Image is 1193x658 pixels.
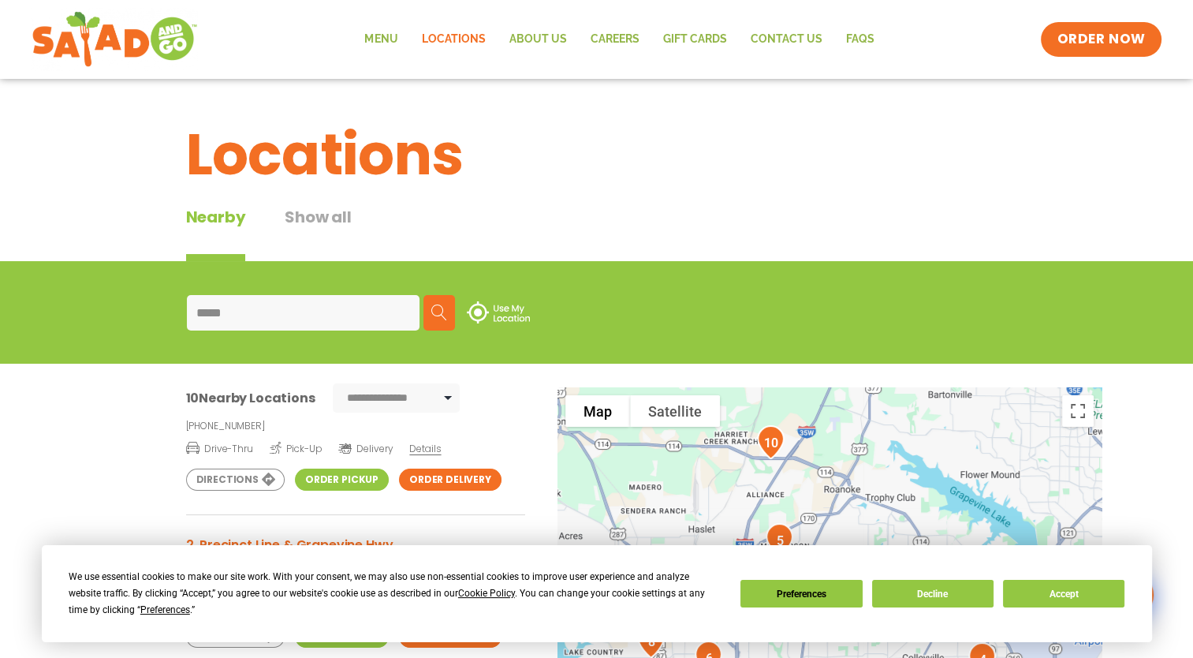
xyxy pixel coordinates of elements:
nav: Menu [352,21,885,58]
a: FAQs [833,21,885,58]
button: Preferences [740,580,862,608]
div: 5 [759,517,800,563]
span: Preferences [140,604,190,615]
a: Order Delivery [399,469,501,491]
div: Cookie Consent Prompt [42,545,1152,642]
a: Drive-Thru Pick-Up Delivery Details [186,436,525,456]
a: Order Pickup [295,469,389,491]
div: Nearby [186,205,246,261]
div: We use essential cookies to make our site work. With your consent, we may also use non-essential ... [69,569,721,619]
img: use-location.svg [467,301,530,323]
a: [PHONE_NUMBER] [186,419,525,433]
span: Details [409,442,441,455]
span: ORDER NOW [1057,30,1145,49]
h3: 2. Precinct Line & Grapevine Hwy [186,535,525,555]
span: Delivery [338,442,393,456]
button: Show all [285,205,351,261]
a: Contact Us [738,21,833,58]
div: Nearby Locations [186,388,315,408]
a: Directions [186,469,285,491]
a: 2. Precinct Line & Grapevine Hwy 2.4mi[STREET_ADDRESS] [186,535,525,573]
button: Show street map [565,395,630,427]
a: GIFT CARDS [651,21,738,58]
button: Decline [872,580,994,608]
span: Pick-Up [270,440,322,456]
img: search.svg [431,305,447,320]
button: Show satellite imagery [630,395,720,427]
button: Accept [1003,580,1124,608]
a: About Us [497,21,578,58]
button: Toggle fullscreen view [1062,395,1094,427]
a: Menu [352,21,409,58]
a: ORDER NOW [1041,22,1161,57]
div: 10 [751,419,791,465]
h1: Locations [186,112,1008,197]
img: new-SAG-logo-768×292 [32,8,198,71]
a: Locations [409,21,497,58]
div: Tabbed content [186,205,391,261]
span: 10 [186,389,199,407]
a: Careers [578,21,651,58]
span: Cookie Policy [458,588,515,599]
span: Drive-Thru [186,440,253,456]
